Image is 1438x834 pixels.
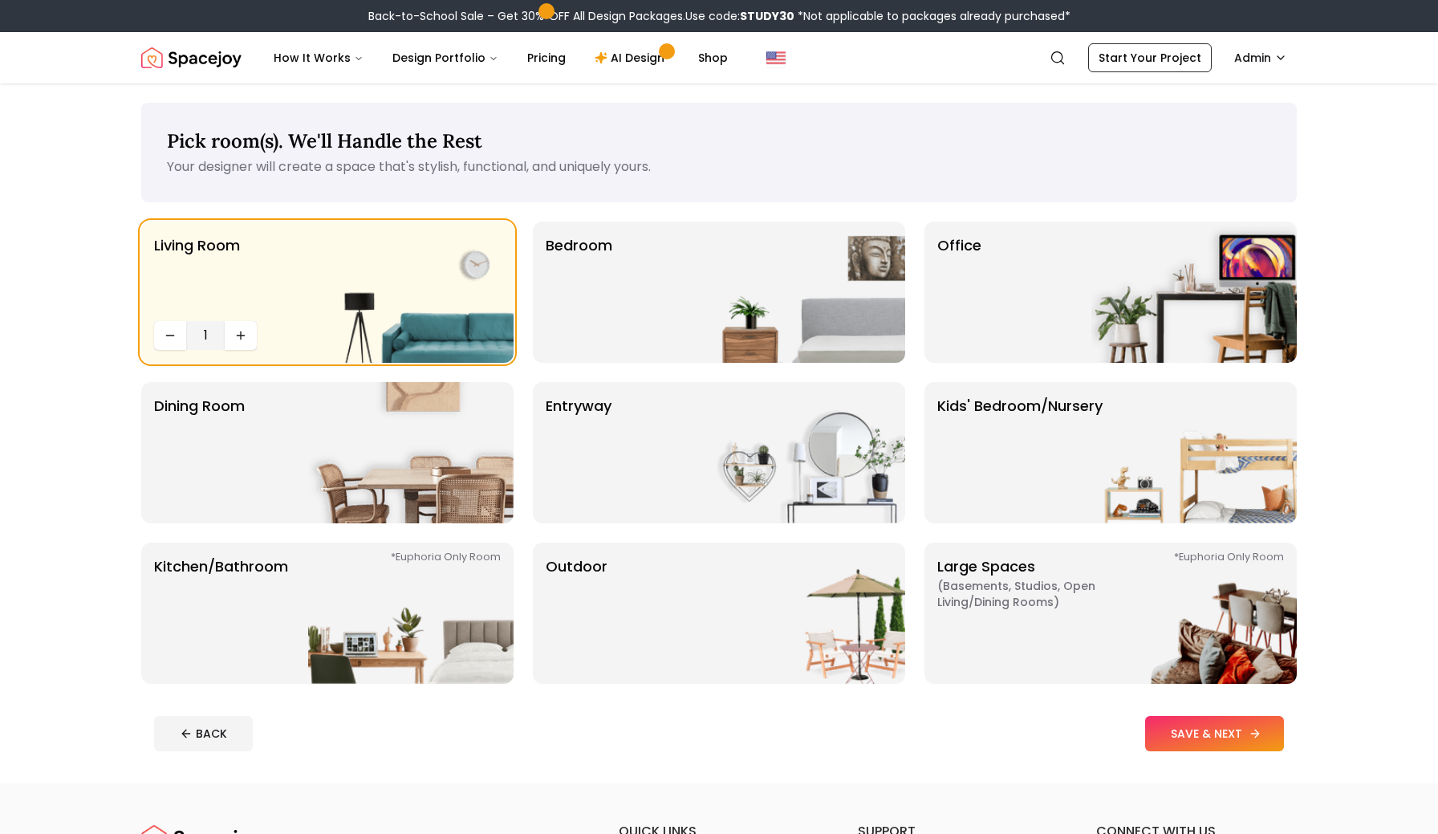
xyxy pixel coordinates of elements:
img: Outdoor [700,543,905,684]
img: entryway [700,382,905,523]
span: *Not applicable to packages already purchased* [794,8,1070,24]
span: Pick room(s). We'll Handle the Rest [167,128,482,153]
img: Living Room [308,222,514,363]
button: Admin [1225,43,1297,72]
button: Design Portfolio [380,42,511,74]
img: Dining Room [308,382,514,523]
img: Kids' Bedroom/Nursery [1091,382,1297,523]
img: Large Spaces *Euphoria Only [1091,543,1297,684]
p: Kitchen/Bathroom [154,555,288,671]
p: entryway [546,395,611,511]
img: Office [1091,222,1297,363]
a: Start Your Project [1088,43,1212,72]
button: BACK [154,716,253,751]
img: Kitchen/Bathroom *Euphoria Only [308,543,514,684]
p: Office [937,234,981,350]
button: Increase quantity [225,321,257,350]
span: ( Basements, Studios, Open living/dining rooms ) [937,578,1138,610]
a: AI Design [582,42,682,74]
p: Dining Room [154,395,245,511]
b: STUDY30 [740,8,794,24]
span: Use code: [685,8,794,24]
button: How It Works [261,42,376,74]
a: Pricing [514,42,579,74]
nav: Main [261,42,741,74]
p: Living Room [154,234,240,315]
nav: Global [141,32,1297,83]
p: Your designer will create a space that's stylish, functional, and uniquely yours. [167,157,1271,177]
img: Bedroom [700,222,905,363]
span: 1 [193,326,218,345]
p: Bedroom [546,234,612,350]
p: Kids' Bedroom/Nursery [937,395,1103,511]
a: Spacejoy [141,42,242,74]
img: Spacejoy Logo [141,42,242,74]
p: Outdoor [546,555,607,671]
button: Decrease quantity [154,321,186,350]
button: SAVE & NEXT [1145,716,1284,751]
div: Back-to-School Sale – Get 30% OFF All Design Packages. [368,8,1070,24]
a: Shop [685,42,741,74]
img: United States [766,48,786,67]
p: Large Spaces [937,555,1138,671]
